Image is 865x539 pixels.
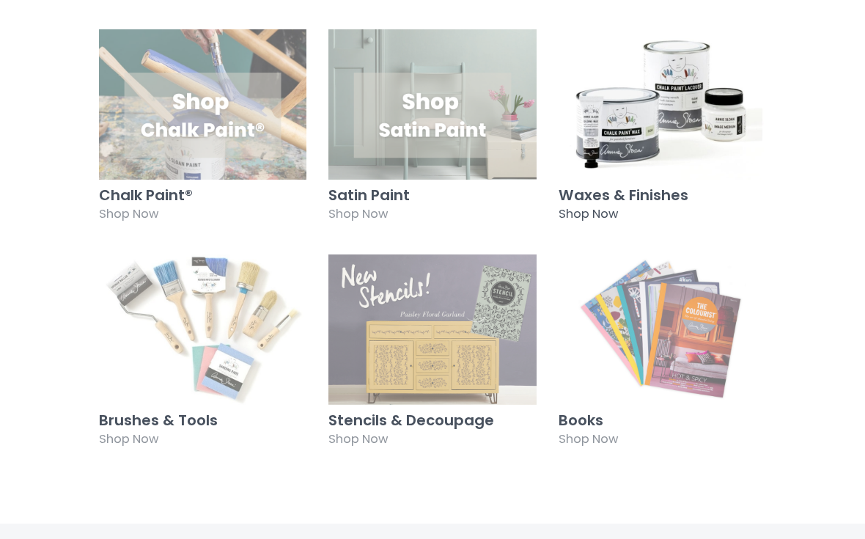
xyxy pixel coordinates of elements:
h3: Stencils & Decoupage [328,412,536,428]
h3: Satin Paint [328,187,536,203]
span: Shop Now [99,205,158,222]
a: Books Shop Now [559,254,766,458]
img: Brushes & Tools [99,254,306,405]
img: Satin Paint [328,29,536,180]
a: Brushes & Tools Shop Now [99,254,306,458]
span: Shop Now [559,430,618,447]
a: Satin Paint Shop Now [328,29,536,232]
h3: Books [559,412,766,428]
span: Shop Now [328,430,388,447]
a: Waxes & Finishes Shop Now [559,29,766,232]
h3: Waxes & Finishes [559,187,766,203]
h3: Chalk Paint® [99,187,306,203]
span: Shop Now [559,205,618,222]
img: Stencils & Decoupage [328,254,536,405]
img: Waxes & Finishes [559,29,766,180]
a: Chalk Paint® Shop Now [99,29,306,232]
img: Chalk Paint® [99,29,306,180]
span: Shop Now [99,430,158,447]
a: Stencils & Decoupage Shop Now [328,254,536,458]
span: Shop Now [328,205,388,222]
img: Books [559,254,766,405]
h3: Brushes & Tools [99,412,306,428]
